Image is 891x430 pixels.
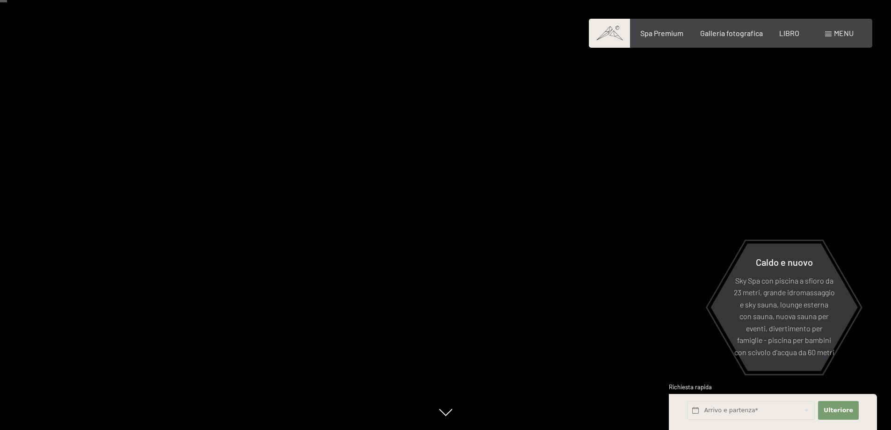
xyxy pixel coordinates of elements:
[824,407,853,414] font: Ulteriore
[779,29,799,37] a: LIBRO
[710,243,858,372] a: Caldo e nuovo Sky Spa con piscina a sfioro da 23 metri, grande idromassaggio e sky sauna, lounge ...
[834,29,854,37] font: menu
[734,276,835,357] font: Sky Spa con piscina a sfioro da 23 metri, grande idromassaggio e sky sauna, lounge esterna con sa...
[700,29,763,37] a: Galleria fotografica
[669,383,712,391] font: Richiesta rapida
[818,401,858,420] button: Ulteriore
[640,29,683,37] a: Spa Premium
[756,256,813,267] font: Caldo e nuovo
